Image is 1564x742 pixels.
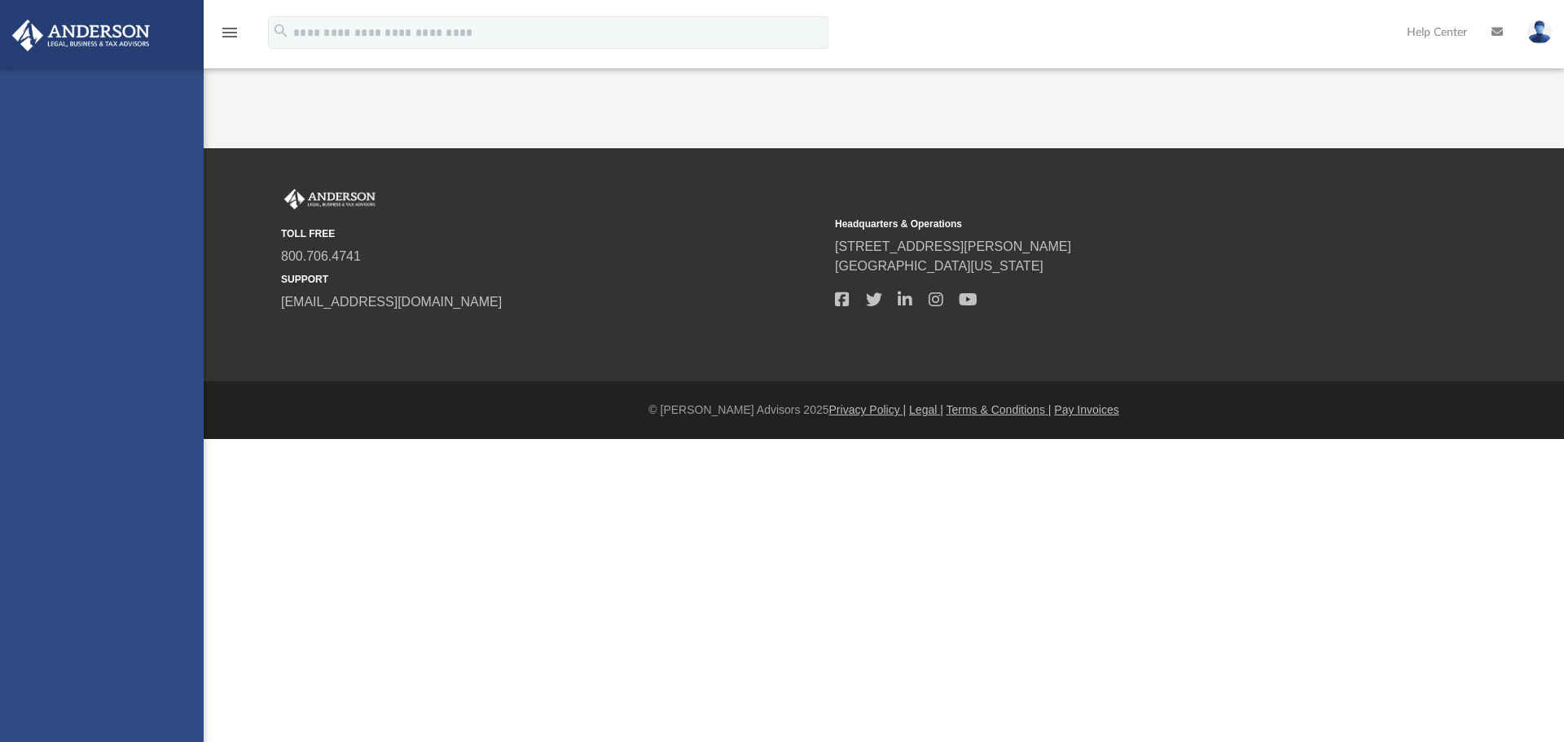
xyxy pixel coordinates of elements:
i: search [272,22,290,40]
a: [EMAIL_ADDRESS][DOMAIN_NAME] [281,295,502,309]
img: Anderson Advisors Platinum Portal [7,20,155,51]
a: Legal | [909,403,943,416]
img: Anderson Advisors Platinum Portal [281,189,379,210]
small: TOLL FREE [281,226,824,241]
a: Terms & Conditions | [947,403,1052,416]
a: 800.706.4741 [281,249,361,263]
small: Headquarters & Operations [835,217,1377,231]
i: menu [220,23,239,42]
a: [GEOGRAPHIC_DATA][US_STATE] [835,259,1043,273]
a: [STREET_ADDRESS][PERSON_NAME] [835,239,1071,253]
div: © [PERSON_NAME] Advisors 2025 [204,402,1564,419]
img: User Pic [1527,20,1552,44]
a: Privacy Policy | [829,403,907,416]
a: menu [220,31,239,42]
a: Pay Invoices [1054,403,1118,416]
small: SUPPORT [281,272,824,287]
